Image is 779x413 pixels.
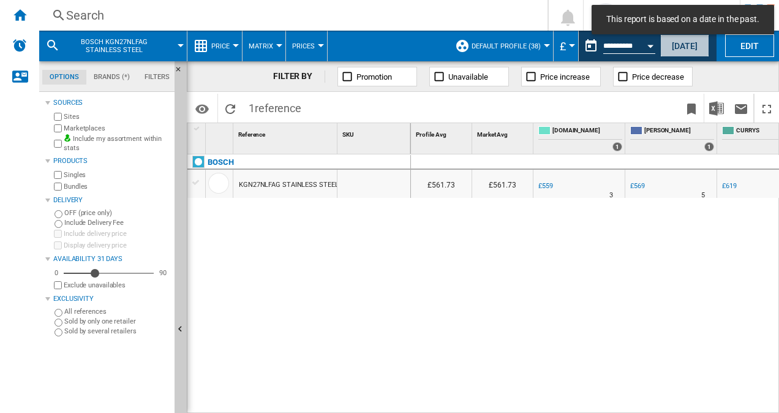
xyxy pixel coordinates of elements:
input: Singles [54,171,62,179]
div: £569 [630,182,645,190]
span: Profile Avg [416,131,446,138]
div: Sort None [413,123,472,142]
md-tab-item: Brands (*) [86,70,137,85]
div: £569 [628,180,645,192]
input: Include Delivery Fee [55,220,62,228]
input: Display delivery price [54,241,62,249]
label: OFF (price only) [64,208,170,218]
div: £619 [720,180,737,192]
div: £ [560,31,572,61]
div: Availability 31 Days [53,254,170,264]
div: SKU Sort None [340,123,410,142]
button: Edit [725,34,774,57]
button: BOSCH KGN27NLFAG STAINLESS STEEL [65,31,176,61]
span: Matrix [249,42,273,50]
button: Reload [218,94,243,123]
div: Sources [53,98,170,108]
button: Send this report by email [729,94,753,123]
label: All references [64,307,170,316]
input: Display delivery price [54,281,62,289]
div: £559 [536,180,553,192]
div: 0 [51,268,61,278]
label: Include my assortment within stats [64,134,170,153]
div: Sort None [475,123,533,142]
div: KGN27NLFAG STAINLESS STEEL [239,171,338,199]
button: Prices [292,31,321,61]
img: mysite-bg-18x18.png [64,134,71,142]
input: OFF (price only) [55,210,62,218]
input: Include my assortment within stats [54,136,62,151]
span: BOSCH KGN27NLFAG STAINLESS STEEL [65,38,164,54]
div: This report is based on a date in the past. [579,31,658,61]
span: £ [560,40,566,53]
button: Maximize [755,94,779,123]
button: Open calendar [639,33,661,55]
label: Marketplaces [64,124,170,133]
div: FILTER BY [273,70,325,83]
div: £561.73 [411,170,472,198]
div: Default profile (38) [455,31,547,61]
div: Products [53,156,170,166]
span: [DOMAIN_NAME] [552,126,622,137]
div: Exclusivity [53,294,170,304]
span: Market Avg [477,131,508,138]
span: Default profile (38) [472,42,541,50]
div: Delivery Time : 5 days [701,189,705,202]
div: Sort None [340,123,410,142]
button: Bookmark this report [679,94,704,123]
input: Sites [54,113,62,121]
span: reference [255,102,301,115]
span: [PERSON_NAME] [644,126,714,137]
div: Price [194,31,236,61]
div: [DOMAIN_NAME] 1 offers sold by AO.COM [536,123,625,154]
span: Price decrease [632,72,684,81]
div: 1 offers sold by AO.COM [612,142,622,151]
div: Delivery [53,195,170,205]
div: Profile Avg Sort None [413,123,472,142]
label: Sites [64,112,170,121]
div: Reference Sort None [236,123,337,142]
input: Sold by only one retailer [55,319,62,327]
button: Promotion [337,67,417,86]
div: £561.73 [472,170,533,198]
div: Click to filter on that brand [208,155,234,170]
input: Marketplaces [54,124,62,132]
label: Exclude unavailables [64,281,170,290]
button: Options [190,97,214,119]
div: Sort None [208,123,233,142]
div: Search [66,7,516,24]
input: All references [55,309,62,317]
span: Prices [292,42,315,50]
input: Include delivery price [54,230,62,238]
div: Matrix [249,31,279,61]
span: Unavailable [448,72,488,81]
span: 1 [243,94,307,119]
img: excel-24x24.png [709,101,724,116]
button: Download in Excel [704,94,729,123]
div: £619 [722,182,737,190]
label: Sold by only one retailer [64,317,170,326]
img: alerts-logo.svg [12,38,27,53]
label: Bundles [64,182,170,191]
button: Default profile (38) [472,31,547,61]
span: Price [211,42,230,50]
span: Price increase [540,72,590,81]
label: Include Delivery Fee [64,218,170,227]
button: Price decrease [613,67,693,86]
input: Bundles [54,183,62,191]
div: £559 [538,182,553,190]
span: Promotion [356,72,392,81]
label: Singles [64,170,170,180]
md-tab-item: Options [42,70,86,85]
button: Price [211,31,236,61]
label: Sold by several retailers [64,327,170,336]
div: BOSCH KGN27NLFAG STAINLESS STEEL [45,31,181,61]
div: Delivery Time : 3 days [609,189,613,202]
button: [DATE] [660,34,709,57]
button: Unavailable [429,67,509,86]
div: Sort None [236,123,337,142]
md-tab-item: Filters [137,70,177,85]
div: 1 offers sold by JOHN LEWIS [704,142,714,151]
button: Price increase [521,67,601,86]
